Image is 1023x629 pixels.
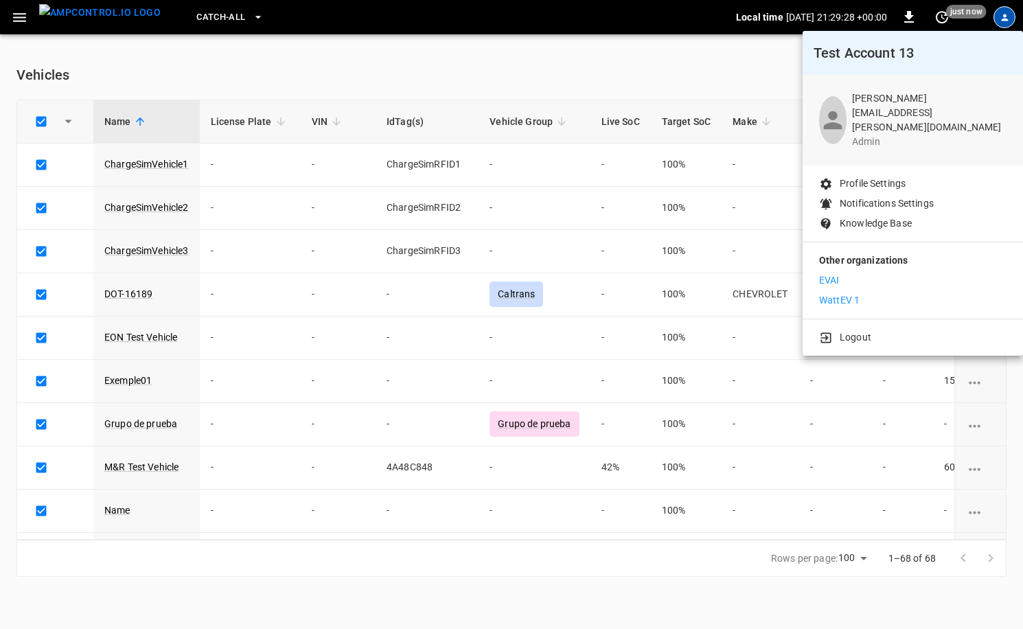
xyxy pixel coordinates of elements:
[814,42,1012,64] h6: Test Account 13
[840,196,934,211] p: Notifications Settings
[819,253,1007,273] p: Other organizations
[840,216,912,231] p: Knowledge Base
[819,96,847,144] div: profile-icon
[852,91,1007,135] p: [PERSON_NAME][EMAIL_ADDRESS][PERSON_NAME][DOMAIN_NAME]
[819,293,860,308] p: WattEV 1
[840,330,871,345] p: Logout
[819,273,840,288] p: EVAI
[852,135,1007,149] p: admin
[840,176,906,191] p: Profile Settings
